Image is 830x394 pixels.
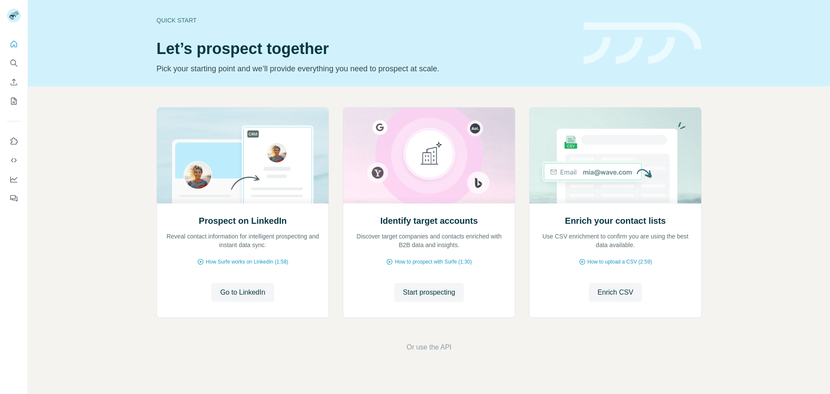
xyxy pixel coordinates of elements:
[597,287,633,298] span: Enrich CSV
[529,108,702,203] img: Enrich your contact lists
[7,74,21,90] button: Enrich CSV
[538,232,693,249] p: Use CSV enrichment to confirm you are using the best data available.
[394,283,464,302] button: Start prospecting
[395,258,472,266] span: How to prospect with Surfe (1:30)
[7,153,21,168] button: Use Surfe API
[156,40,573,57] h1: Let’s prospect together
[352,232,506,249] p: Discover target companies and contacts enriched with B2B data and insights.
[380,215,478,227] h2: Identify target accounts
[199,215,287,227] h2: Prospect on LinkedIn
[7,36,21,52] button: Quick start
[156,63,573,75] p: Pick your starting point and we’ll provide everything you need to prospect at scale.
[166,232,320,249] p: Reveal contact information for intelligent prospecting and instant data sync.
[343,108,515,203] img: Identify target accounts
[156,16,573,25] div: Quick start
[584,22,702,64] img: banner
[7,93,21,109] button: My lists
[7,133,21,149] button: Use Surfe on LinkedIn
[156,108,329,203] img: Prospect on LinkedIn
[565,215,666,227] h2: Enrich your contact lists
[406,342,451,353] button: Or use the API
[589,283,642,302] button: Enrich CSV
[206,258,288,266] span: How Surfe works on LinkedIn (1:58)
[7,172,21,187] button: Dashboard
[211,283,274,302] button: Go to LinkedIn
[587,258,652,266] span: How to upload a CSV (2:59)
[403,287,455,298] span: Start prospecting
[7,55,21,71] button: Search
[7,191,21,206] button: Feedback
[220,287,265,298] span: Go to LinkedIn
